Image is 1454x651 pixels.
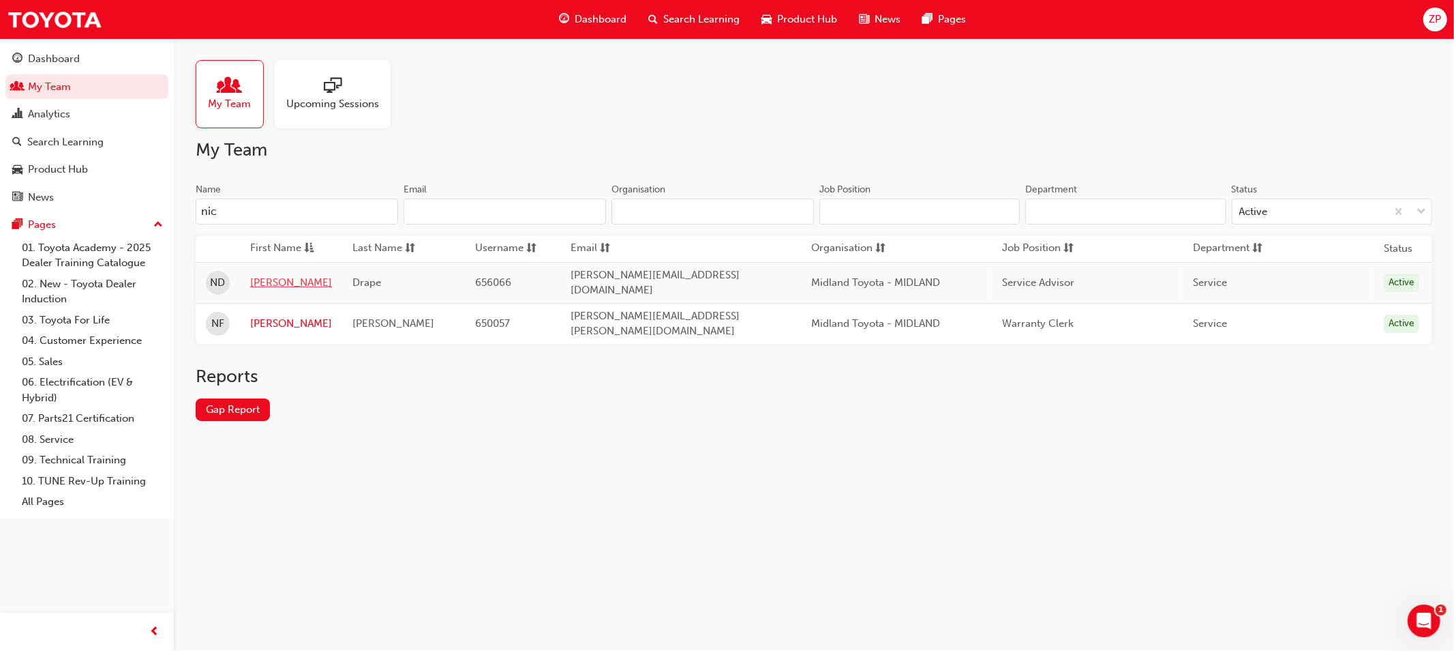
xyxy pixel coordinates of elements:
span: 650057 [475,317,510,330]
a: 08. Service [16,429,168,450]
div: Job Position [819,183,870,197]
span: down-icon [1417,203,1426,221]
div: Pages [28,217,56,233]
button: Last Namesorting-icon [352,240,427,257]
div: Analytics [28,106,70,122]
div: Status [1232,183,1258,197]
a: 10. TUNE Rev-Up Training [16,471,168,492]
div: Active [1384,274,1419,292]
span: sorting-icon [600,240,610,257]
a: Gap Report [196,399,270,421]
span: My Team [209,96,252,112]
span: Warranty Clerk [1002,317,1074,330]
div: Name [196,183,221,197]
div: Product Hub [28,162,88,177]
a: My Team [5,74,168,100]
button: ZP [1423,8,1447,31]
span: Midland Toyota - MIDLAND [811,276,940,289]
a: [PERSON_NAME] [250,316,332,332]
span: sorting-icon [526,240,536,257]
input: Organisation [611,199,814,225]
span: guage-icon [12,53,22,66]
span: Department [1193,240,1249,257]
span: Search Learning [663,12,740,27]
span: [PERSON_NAME][EMAIL_ADDRESS][DOMAIN_NAME] [571,269,740,297]
div: News [28,190,54,205]
span: sessionType_ONLINE_URL-icon [324,77,342,96]
div: Email [404,183,427,197]
span: up-icon [153,216,163,234]
span: prev-icon [150,624,160,641]
a: Dashboard [5,46,168,72]
span: sorting-icon [1252,240,1262,257]
a: 05. Sales [16,351,168,373]
span: chart-icon [12,108,22,121]
div: Dashboard [28,51,80,67]
span: Service Advisor [1002,276,1074,289]
a: news-iconNews [848,5,911,33]
span: Email [571,240,597,257]
span: people-icon [12,81,22,93]
th: Status [1384,241,1412,257]
a: My Team [196,60,275,128]
span: pages-icon [12,219,22,231]
button: Departmentsorting-icon [1193,240,1268,257]
img: Trak [7,4,102,35]
span: ND [211,275,226,291]
a: 09. Technical Training [16,450,168,471]
button: DashboardMy TeamAnalyticsSearch LearningProduct HubNews [5,44,168,212]
a: guage-iconDashboard [548,5,637,33]
span: NF [211,316,224,332]
button: Emailsorting-icon [571,240,646,257]
a: 01. Toyota Academy - 2025 Dealer Training Catalogue [16,237,168,274]
button: Usernamesorting-icon [475,240,550,257]
div: Active [1239,204,1268,220]
span: people-icon [221,77,239,96]
a: 03. Toyota For Life [16,310,168,331]
a: News [5,185,168,210]
a: Upcoming Sessions [275,60,402,128]
span: Service [1193,276,1227,289]
span: First Name [250,240,301,257]
span: Last Name [352,240,402,257]
button: Organisationsorting-icon [811,240,886,257]
span: Drape [352,276,381,289]
span: pages-icon [922,11,933,28]
span: 1 [1436,605,1447,616]
span: Dashboard [575,12,626,27]
a: 02. New - Toyota Dealer Induction [16,274,168,310]
input: Name [196,199,398,225]
span: 656066 [475,276,511,289]
span: ZP [1429,12,1441,27]
span: Organisation [811,240,873,257]
input: Job Position [819,199,1020,225]
span: Product Hub [777,12,837,27]
button: Job Positionsorting-icon [1002,240,1077,257]
span: News [875,12,900,27]
span: Job Position [1002,240,1061,257]
a: Search Learning [5,130,168,155]
h2: My Team [196,139,1432,161]
a: [PERSON_NAME] [250,275,332,291]
div: Department [1025,183,1077,197]
span: sorting-icon [405,240,415,257]
a: Analytics [5,102,168,127]
div: Search Learning [27,134,104,150]
span: [PERSON_NAME] [352,317,434,330]
span: search-icon [12,136,22,149]
a: Product Hub [5,157,168,182]
input: Department [1025,199,1226,225]
span: Pages [938,12,966,27]
h2: Reports [196,366,1432,388]
span: car-icon [761,11,772,28]
span: news-icon [12,192,22,204]
span: sorting-icon [1063,240,1074,257]
span: Midland Toyota - MIDLAND [811,317,940,330]
span: car-icon [12,164,22,176]
a: 04. Customer Experience [16,330,168,351]
span: sorting-icon [875,240,885,257]
a: car-iconProduct Hub [751,5,848,33]
span: news-icon [859,11,869,28]
div: Active [1384,315,1419,333]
